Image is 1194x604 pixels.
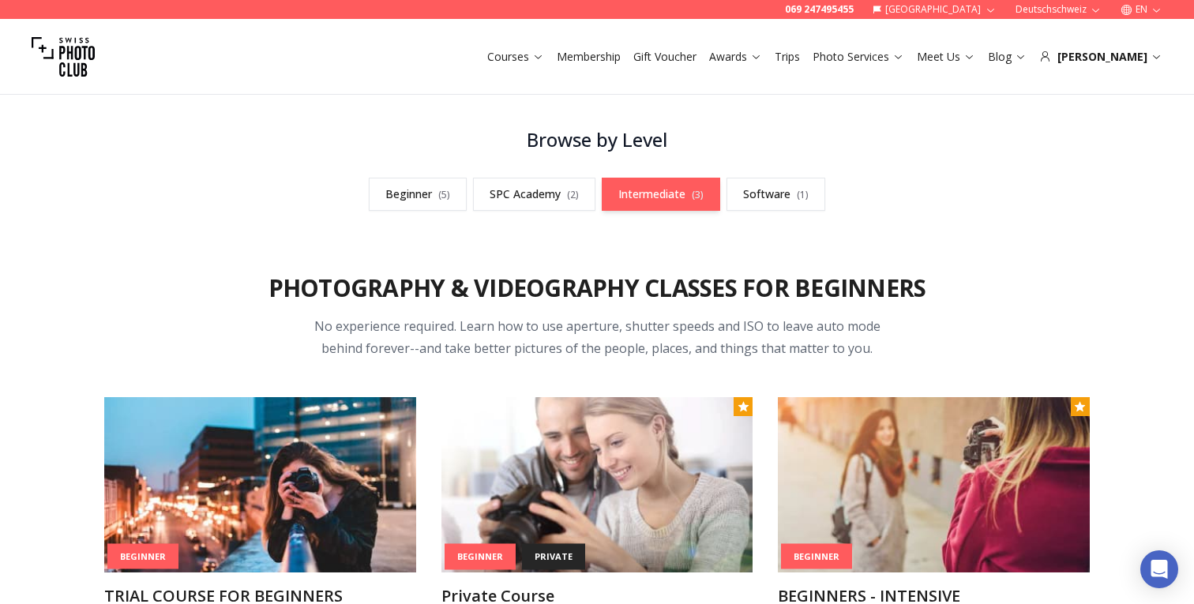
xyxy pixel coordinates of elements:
[709,49,762,65] a: Awards
[567,188,579,201] span: ( 2 )
[1140,550,1178,588] div: Open Intercom Messenger
[917,49,975,65] a: Meet Us
[104,397,416,572] img: TRIAL COURSE FOR BEGINNERS
[797,188,809,201] span: ( 1 )
[268,274,926,302] h2: Photography & Videography Classes for Beginners
[557,49,621,65] a: Membership
[550,46,627,68] button: Membership
[633,49,696,65] a: Gift Voucher
[692,188,704,201] span: ( 3 )
[703,46,768,68] button: Awards
[911,46,982,68] button: Meet Us
[778,397,1090,572] img: BEGINNERS - INTENSIVE
[473,178,595,211] a: SPC Academy(2)
[441,397,753,572] img: Private Course
[438,188,450,201] span: ( 5 )
[785,3,854,16] a: 069 247495455
[487,49,544,65] a: Courses
[775,49,800,65] a: Trips
[481,46,550,68] button: Courses
[627,46,703,68] button: Gift Voucher
[982,46,1033,68] button: Blog
[445,544,516,570] div: Beginner
[314,317,880,357] span: No experience required. Learn how to use aperture, shutter speeds and ISO to leave auto mode behi...
[768,46,806,68] button: Trips
[813,49,904,65] a: Photo Services
[988,49,1027,65] a: Blog
[781,543,852,569] div: Beginner
[32,25,95,88] img: Swiss photo club
[205,127,989,152] h3: Browse by Level
[806,46,911,68] button: Photo Services
[1039,49,1162,65] div: [PERSON_NAME]
[107,543,178,569] div: Beginner
[727,178,825,211] a: Software(1)
[369,178,467,211] a: Beginner(5)
[602,178,720,211] a: Intermediate(3)
[522,544,585,570] div: private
